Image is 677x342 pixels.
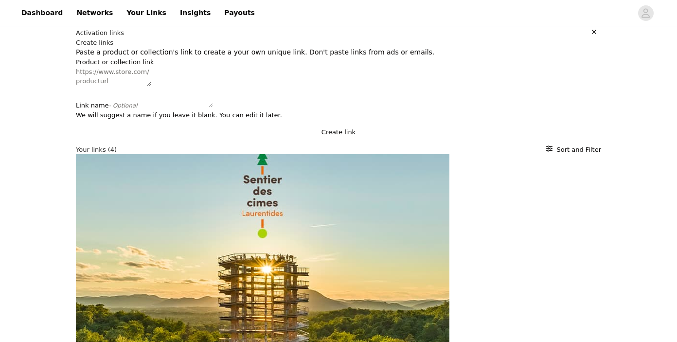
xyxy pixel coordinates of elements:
a: Payouts [218,2,261,24]
button: Sort and Filter [546,145,601,155]
div: We will suggest a name if you leave it blank. You can edit it later. [76,110,601,120]
div: avatar [641,5,650,21]
span: - Optional [109,102,138,109]
label: Link name [76,102,138,109]
a: Networks [71,2,119,24]
a: Your Links [121,2,172,24]
a: Dashboard [16,2,69,24]
a: Insights [174,2,216,24]
h2: Create links [76,38,601,48]
h1: Activation links [76,28,124,38]
label: Product or collection link [76,58,154,66]
p: Paste a product or collection's link to create a your own unique link. Don't paste links from ads... [76,47,601,57]
h2: Your links (4) [76,145,117,155]
button: Create link [76,127,601,137]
